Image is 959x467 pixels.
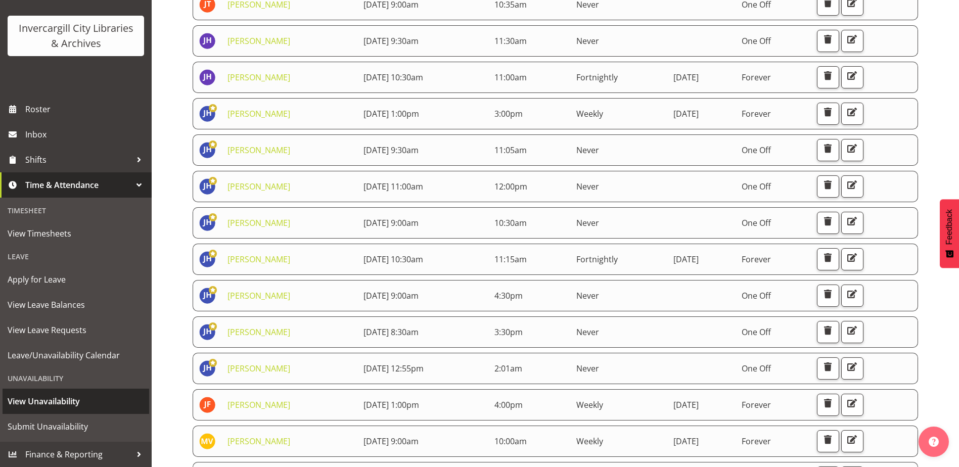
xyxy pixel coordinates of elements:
button: Edit Unavailability [841,139,863,161]
span: Forever [742,436,771,447]
a: [PERSON_NAME] [227,35,290,46]
span: Leave/Unavailability Calendar [8,348,144,363]
button: Edit Unavailability [841,321,863,343]
span: One Off [742,290,771,301]
img: jillian-hunter11667.jpg [199,142,215,158]
span: Never [576,363,599,374]
span: Forever [742,108,771,119]
span: Never [576,326,599,338]
img: jillian-hunter11667.jpg [199,106,215,122]
button: Edit Unavailability [841,248,863,270]
span: One Off [742,217,771,228]
img: jillian-hunter11667.jpg [199,215,215,231]
img: jillian-hunter11667.jpg [199,288,215,304]
span: [DATE] [673,254,699,265]
span: 3:00pm [494,108,523,119]
a: [PERSON_NAME] [227,72,290,83]
span: [DATE] [673,436,699,447]
span: 4:30pm [494,290,523,301]
button: Delete Unavailability [817,66,839,88]
span: One Off [742,35,771,46]
button: Delete Unavailability [817,139,839,161]
button: Edit Unavailability [841,103,863,125]
span: [DATE] [673,399,699,410]
span: One Off [742,326,771,338]
a: [PERSON_NAME] [227,363,290,374]
img: jill-harpur11666.jpg [199,33,215,49]
span: [DATE] [673,108,699,119]
img: jillian-hunter11667.jpg [199,360,215,377]
a: Submit Unavailability [3,414,149,439]
img: marion-van-voornveld11681.jpg [199,433,215,449]
span: Never [576,217,599,228]
a: [PERSON_NAME] [227,436,290,447]
div: Leave [3,246,149,267]
div: Timesheet [3,200,149,221]
span: Forever [742,399,771,410]
span: Time & Attendance [25,177,131,193]
span: [DATE] 12:55pm [363,363,424,374]
img: jill-harpur11666.jpg [199,69,215,85]
span: View Timesheets [8,226,144,241]
div: Invercargill City Libraries & Archives [18,21,134,51]
button: Delete Unavailability [817,394,839,416]
button: Delete Unavailability [817,321,839,343]
span: View Leave Balances [8,297,144,312]
button: Edit Unavailability [841,394,863,416]
span: Never [576,290,599,301]
span: Submit Unavailability [8,419,144,434]
span: Apply for Leave [8,272,144,287]
span: [DATE] 9:30am [363,145,419,156]
span: [DATE] 8:30am [363,326,419,338]
span: View Leave Requests [8,322,144,338]
a: [PERSON_NAME] [227,145,290,156]
span: [DATE] 9:00am [363,290,419,301]
img: jillian-hunter11667.jpg [199,251,215,267]
span: 11:15am [494,254,527,265]
span: Forever [742,254,771,265]
a: [PERSON_NAME] [227,254,290,265]
span: View Unavailability [8,394,144,409]
span: One Off [742,363,771,374]
a: View Timesheets [3,221,149,246]
button: Delete Unavailability [817,30,839,52]
a: View Leave Requests [3,317,149,343]
span: [DATE] 10:30am [363,72,423,83]
span: 4:00pm [494,399,523,410]
span: Inbox [25,127,147,142]
span: Weekly [576,108,603,119]
div: Unavailability [3,368,149,389]
span: [DATE] [673,72,699,83]
span: 2:01am [494,363,522,374]
span: 10:00am [494,436,527,447]
span: Fortnightly [576,254,618,265]
span: Never [576,35,599,46]
a: [PERSON_NAME] [227,399,290,410]
button: Delete Unavailability [817,248,839,270]
span: [DATE] 11:00am [363,181,423,192]
span: [DATE] 9:00am [363,436,419,447]
span: 11:30am [494,35,527,46]
span: Weekly [576,436,603,447]
button: Delete Unavailability [817,285,839,307]
span: 10:30am [494,217,527,228]
button: Edit Unavailability [841,175,863,198]
a: Apply for Leave [3,267,149,292]
span: Fortnightly [576,72,618,83]
span: 12:00pm [494,181,527,192]
span: [DATE] 9:30am [363,35,419,46]
span: Weekly [576,399,603,410]
button: Feedback - Show survey [940,199,959,268]
button: Edit Unavailability [841,30,863,52]
span: Feedback [945,209,954,245]
span: Finance & Reporting [25,447,131,462]
span: [DATE] 10:30am [363,254,423,265]
span: One Off [742,181,771,192]
a: [PERSON_NAME] [227,108,290,119]
button: Edit Unavailability [841,357,863,380]
img: help-xxl-2.png [929,437,939,447]
span: Roster [25,102,147,117]
button: Delete Unavailability [817,357,839,380]
span: 3:30pm [494,326,523,338]
img: joanne-forbes11668.jpg [199,397,215,413]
